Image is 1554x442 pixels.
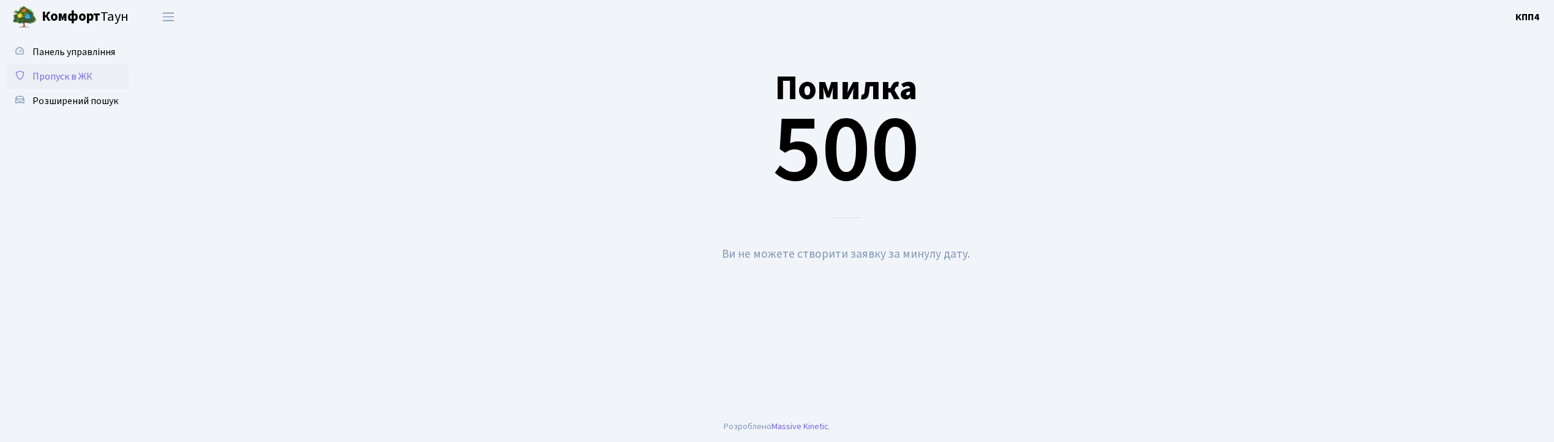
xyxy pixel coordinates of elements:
a: Панель управління [6,40,129,64]
div: 500 [156,39,1536,218]
span: Таун [42,7,129,28]
button: Переключити навігацію [153,7,184,27]
small: Ви не можете створити заявку за минулу дату. [722,245,970,263]
a: Розширений пошук [6,89,129,113]
small: Помилка [775,64,917,113]
a: Massive Kinetic [771,420,828,433]
span: Панель управління [32,45,115,59]
a: КПП4 [1515,10,1539,24]
span: Пропуск в ЖК [32,70,92,83]
div: Розроблено . [724,420,830,433]
a: Пропуск в ЖК [6,64,129,89]
span: Розширений пошук [32,94,118,108]
b: Комфорт [42,7,100,26]
img: logo.png [12,5,37,29]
